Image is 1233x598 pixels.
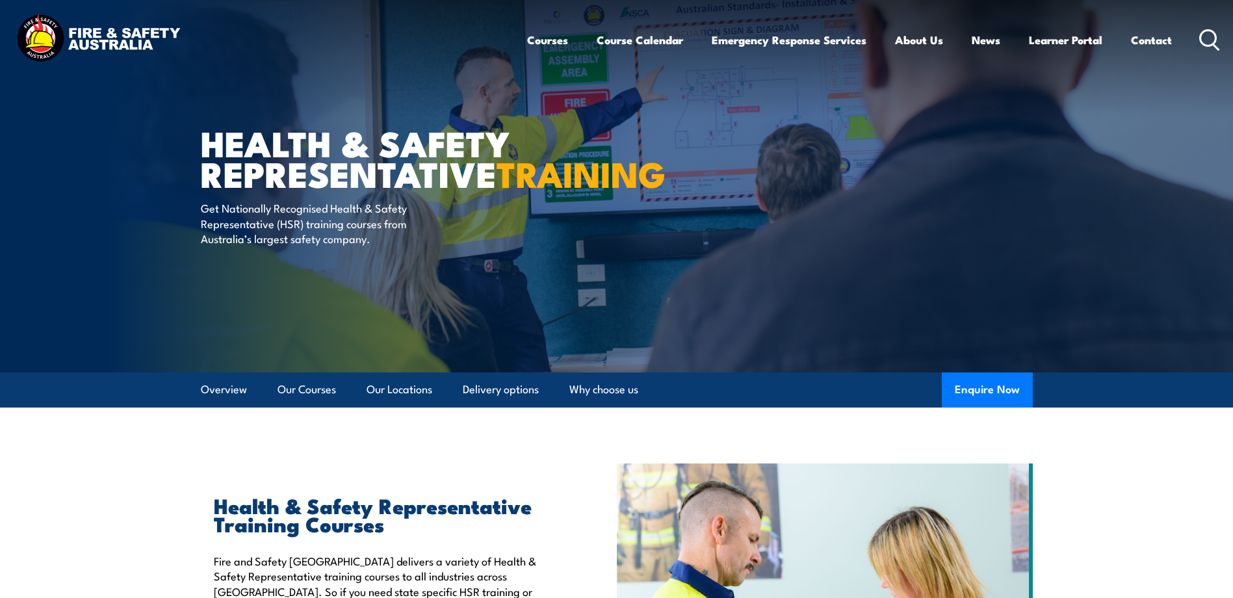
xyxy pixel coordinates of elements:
a: Why choose us [569,372,638,407]
a: News [972,23,1000,57]
a: Course Calendar [597,23,683,57]
a: Learner Portal [1029,23,1102,57]
a: Courses [527,23,568,57]
a: Our Locations [367,372,432,407]
p: Get Nationally Recognised Health & Safety Representative (HSR) training courses from Australia’s ... [201,200,438,246]
button: Enquire Now [942,372,1033,408]
a: About Us [895,23,943,57]
a: Contact [1131,23,1172,57]
h2: Health & Safety Representative Training Courses [214,496,557,532]
a: Emergency Response Services [712,23,866,57]
h1: Health & Safety Representative [201,127,522,188]
a: Overview [201,372,247,407]
strong: TRAINING [497,146,666,200]
a: Delivery options [463,372,539,407]
a: Our Courses [278,372,336,407]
